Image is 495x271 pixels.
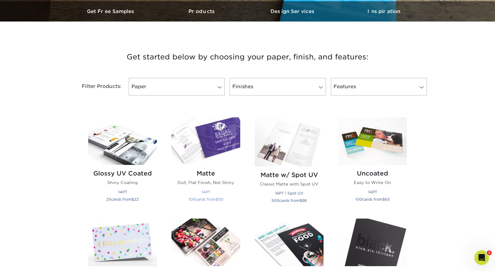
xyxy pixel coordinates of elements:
[487,250,492,255] span: 2
[171,117,240,165] img: Matte Postcards
[157,8,247,14] h3: Products
[271,198,307,203] small: cards from
[275,191,303,196] small: 16PT | Spot UV
[66,78,126,95] div: Filter Products:
[201,190,211,194] small: 14PT
[302,198,307,203] span: 98
[2,253,51,269] iframe: Google Customer Reviews
[300,198,302,203] span: $
[474,250,489,265] iframe: Intercom live chat
[134,197,139,202] span: 22
[255,117,324,166] img: Matte w/ Spot UV Postcards
[338,117,407,211] a: Uncoated Postcards Uncoated Easy to Write On 14PT 100cards from$63
[331,78,427,95] a: Features
[88,117,157,165] img: Glossy UV Coated Postcards
[338,219,407,266] img: Silk w/ Spot UV Postcards
[218,197,223,202] span: 30
[383,197,385,202] span: $
[255,117,324,211] a: Matte w/ Spot UV Postcards Matte w/ Spot UV Classic Matte with Spot UV 16PT | Spot UV 500cards fr...
[171,219,240,266] img: C1S Postcards
[88,179,157,186] p: Shiny Coating
[88,117,157,211] a: Glossy UV Coated Postcards Glossy UV Coated Shiny Coating 14PT 25cards from$22
[255,219,324,266] img: Silk Laminated Postcards
[157,1,247,22] a: Products
[338,170,407,177] h2: Uncoated
[338,8,429,14] h3: Inspiration
[88,170,157,177] h2: Glossy UV Coated
[338,179,407,186] p: Easy to Write On
[255,171,324,179] h2: Matte w/ Spot UV
[129,78,225,95] a: Paper
[338,117,407,165] img: Uncoated Postcards
[271,198,279,203] span: 500
[247,8,338,14] h3: Design Services
[188,197,195,202] span: 100
[106,197,111,202] span: 25
[247,1,338,22] a: Design Services
[171,117,240,211] a: Matte Postcards Matte Dull, Flat Finish, Not Shiny 14PT 100cards from$30
[131,197,134,202] span: $
[230,78,326,95] a: Finishes
[106,197,139,202] small: cards from
[255,181,324,187] p: Classic Matte with Spot UV
[171,179,240,186] p: Dull, Flat Finish, Not Shiny
[385,197,390,202] span: 63
[338,1,429,22] a: Inspiration
[368,190,377,194] small: 14PT
[355,197,362,202] span: 100
[88,219,157,266] img: Uncoated w/ Stamped Foil Postcards
[118,190,127,194] small: 14PT
[355,197,390,202] small: cards from
[66,8,157,14] h3: Get Free Samples
[66,1,157,22] a: Get Free Samples
[171,170,240,177] h2: Matte
[188,197,223,202] small: cards from
[70,43,425,71] h3: Get started below by choosing your paper, finish, and features:
[216,197,218,202] span: $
